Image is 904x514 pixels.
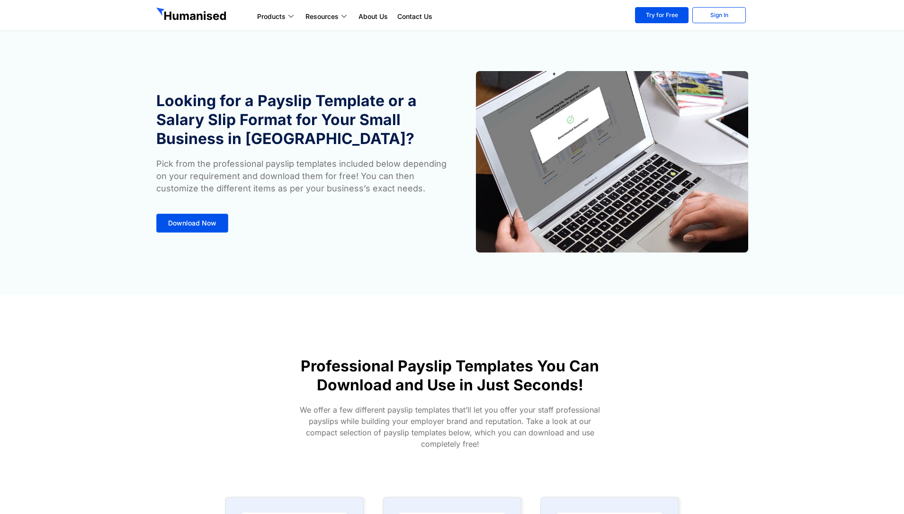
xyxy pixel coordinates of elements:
[301,11,354,22] a: Resources
[168,220,216,226] span: Download Now
[393,11,437,22] a: Contact Us
[156,8,228,23] img: GetHumanised Logo
[252,11,301,22] a: Products
[692,7,746,23] a: Sign In
[283,357,617,395] h1: Professional Payslip Templates You Can Download and Use in Just Seconds!
[156,158,448,195] p: Pick from the professional payslip templates included below depending on your requirement and dow...
[294,404,606,450] p: We offer a few different payslip templates that’ll let you offer your staff professional payslips...
[156,214,228,233] a: Download Now
[354,11,393,22] a: About Us
[635,7,689,23] a: Try for Free
[156,91,448,148] h1: Looking for a Payslip Template or a Salary Slip Format for Your Small Business in [GEOGRAPHIC_DATA]?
